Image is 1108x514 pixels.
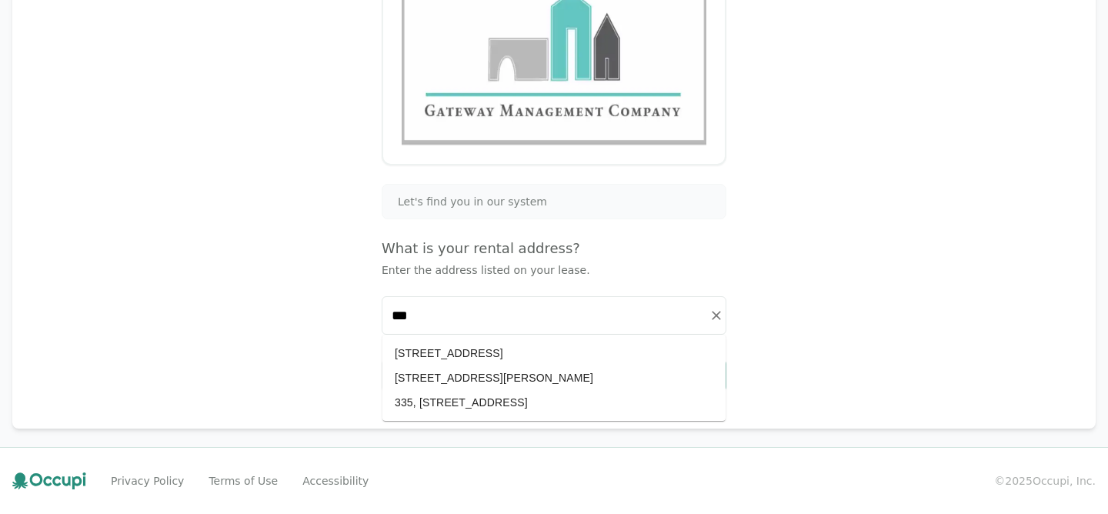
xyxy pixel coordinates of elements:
p: Enter the address listed on your lease. [382,262,726,278]
a: Privacy Policy [111,473,184,489]
li: [STREET_ADDRESS][PERSON_NAME] [382,365,726,390]
a: Terms of Use [209,473,278,489]
input: Start typing... [382,297,726,334]
small: © 2025 Occupi, Inc. [994,473,1096,489]
span: Let's find you in our system [398,194,547,209]
button: Clear [706,305,727,326]
li: 335, [STREET_ADDRESS] [382,390,726,415]
li: [STREET_ADDRESS] [382,341,726,365]
h4: What is your rental address? [382,238,726,259]
a: Accessibility [302,473,369,489]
